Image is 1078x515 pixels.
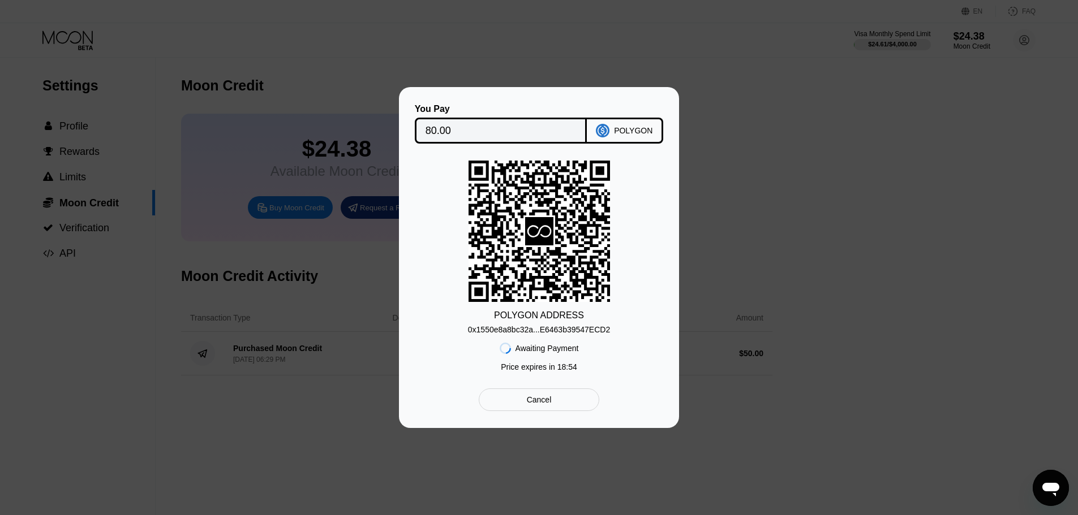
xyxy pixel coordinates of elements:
div: 0x1550e8a8bc32a...E6463b39547ECD2 [468,325,610,334]
div: 0x1550e8a8bc32a...E6463b39547ECD2 [468,321,610,334]
iframe: Button to launch messaging window [1033,470,1069,506]
div: Awaiting Payment [516,344,579,353]
div: Cancel [479,388,599,411]
div: POLYGON ADDRESS [494,310,584,321]
span: 18 : 54 [557,362,577,371]
div: Cancel [527,395,552,405]
div: You PayPOLYGON [416,104,662,144]
div: Price expires in [501,362,577,371]
div: You Pay [415,104,587,114]
div: POLYGON [614,126,652,135]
